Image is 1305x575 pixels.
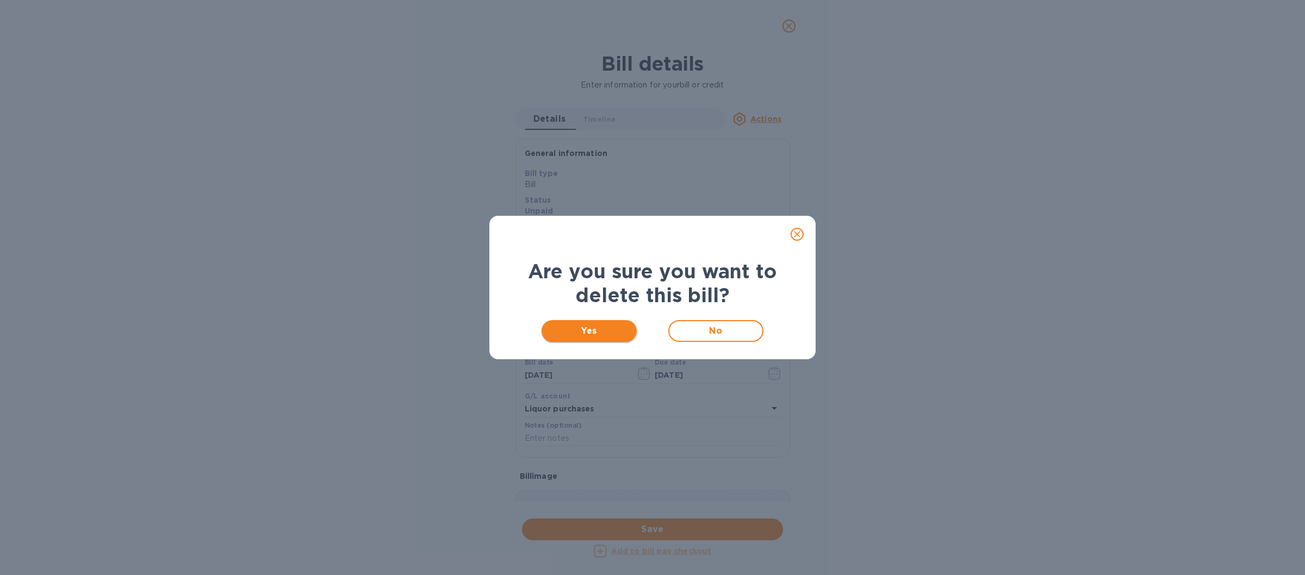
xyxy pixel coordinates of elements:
b: Are you sure you want to delete this bill? [528,259,777,307]
button: Yes [542,320,637,342]
button: No [668,320,763,342]
span: No [678,324,754,337]
span: Yes [550,324,628,337]
button: close [784,221,810,247]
